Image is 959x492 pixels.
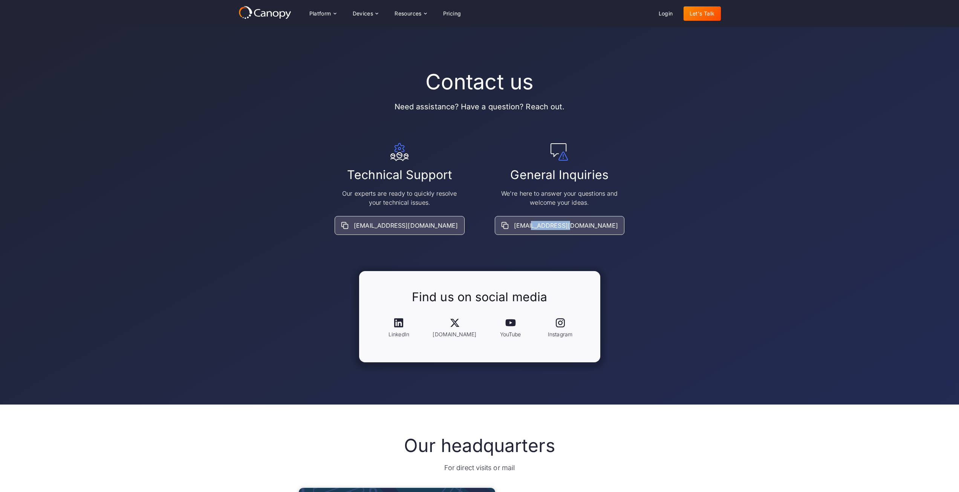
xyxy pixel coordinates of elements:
p: Our experts are ready to quickly resolve your technical issues. [339,189,460,207]
div: YouTube [500,330,521,338]
p: Need assistance? Have a question? Reach out. [395,101,565,113]
div: Instagram [548,330,572,338]
p: For direct visits or mail [444,463,515,473]
div: LinkedIn [388,330,409,338]
div: [EMAIL_ADDRESS][DOMAIN_NAME] [514,221,618,230]
a: Pricing [437,6,467,21]
h2: Technical Support [347,167,452,183]
a: Login [653,6,679,21]
div: Platform [309,11,331,16]
div: Resources [388,6,432,21]
a: LinkedIn [377,311,421,344]
h2: Our headquarters [404,435,555,457]
a: Instagram [538,311,582,344]
div: [DOMAIN_NAME] [433,330,476,338]
h2: General Inquiries [510,167,608,183]
div: Platform [303,6,342,21]
h1: Contact us [425,69,534,95]
a: [DOMAIN_NAME] [427,311,482,344]
a: Let's Talk [684,6,721,21]
a: YouTube [489,311,532,344]
h2: Find us on social media [412,289,547,305]
div: Devices [353,11,373,16]
div: [EMAIL_ADDRESS][DOMAIN_NAME] [354,221,458,230]
div: Devices [347,6,384,21]
p: We're here to answer your questions and welcome your ideas. [499,189,620,207]
div: Resources [395,11,422,16]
